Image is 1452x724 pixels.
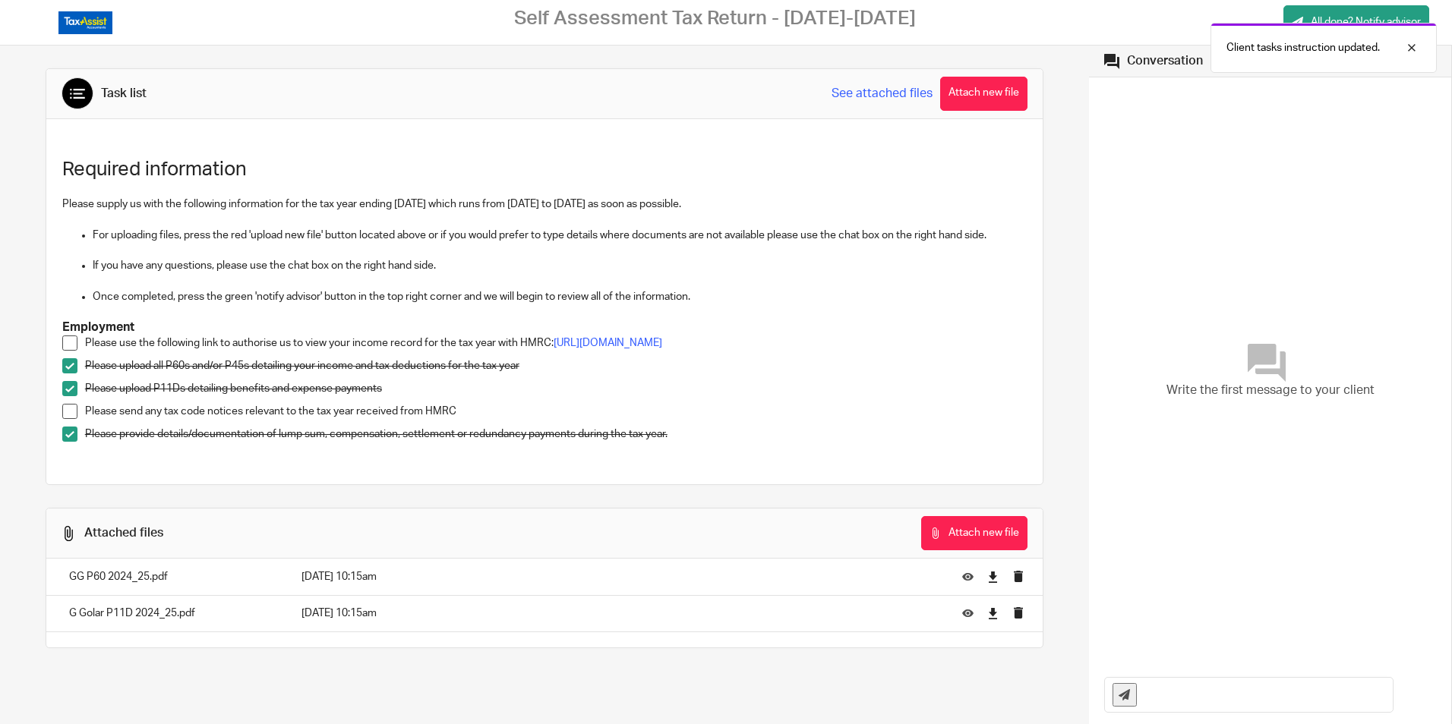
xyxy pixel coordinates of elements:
[554,338,662,348] a: [URL][DOMAIN_NAME]
[1283,5,1429,39] a: All done? Notify advisor
[62,158,1027,181] h1: Required information
[987,569,999,584] a: Download
[85,335,1027,351] p: Please use the following link to authorise us to view your income record for the tax year with HMRC:
[85,381,1027,396] p: Please upload P11Ds detailing benefits and expense payments
[69,569,271,584] p: GG P60 2024_25.pdf
[301,606,939,621] p: [DATE] 10:15am
[940,77,1027,111] button: Attach new file
[921,516,1027,550] button: Attach new file
[93,228,1027,243] p: For uploading files, press the red 'upload new file' button located above or if you would prefer ...
[832,85,933,102] a: See attached files
[514,7,916,30] h2: Self Assessment Tax Return - [DATE]-[DATE]
[85,404,1027,419] p: Please send any tax code notices relevant to the tax year received from HMRC
[101,86,147,102] div: Task list
[62,321,134,333] strong: Employment
[84,525,163,541] div: Attached files
[301,569,939,584] p: [DATE] 10:15am
[1226,40,1380,55] p: Client tasks instruction updated.
[987,606,999,621] a: Download
[69,606,271,621] p: G Golar P11D 2024_25.pdf
[93,289,1027,304] p: Once completed, press the green 'notify advisor' button in the top right corner and we will begin...
[62,197,1027,212] p: Please supply us with the following information for the tax year ending [DATE] which runs from [D...
[58,11,112,34] img: Logo_TaxAssistAccountants_FullColour_RGB.png
[85,427,1027,442] p: Please provide details/documentation of lump sum, compensation, settlement or redundancy payments...
[85,358,1027,373] p: Please upload all P60s and/or P45s detailing your income and tax deductions for the tax year
[93,258,1027,273] p: If you have any questions, please use the chat box on the right hand side.
[1166,382,1375,399] span: Write the first message to your client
